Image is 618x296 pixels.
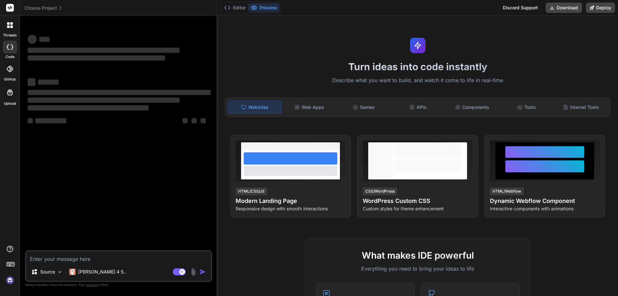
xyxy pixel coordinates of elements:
[25,282,212,288] p: Always double-check its answers. Your in Bind
[35,118,66,123] span: ‌
[499,3,542,13] div: Discord Support
[28,98,180,103] span: ‌
[5,275,15,286] img: signin
[190,268,197,276] img: attachment
[236,205,345,212] p: Responsive design with smooth interactions
[363,196,473,205] h4: WordPress Custom CSS
[490,205,600,212] p: Interactive components with animations
[363,187,397,195] div: CSS/WordPress
[316,249,520,262] h2: What makes IDE powerful
[490,196,600,205] h4: Dynamic Webflow Component
[391,100,445,114] div: APIs
[28,55,165,61] span: ‌
[221,61,614,72] h1: Turn ideas into code instantly
[283,100,336,114] div: Web Apps
[24,5,63,11] span: Choose Project
[228,100,282,114] div: Websites
[221,76,614,85] p: Describe what you want to build, and watch it come to life in real-time
[5,54,14,60] label: code
[39,37,50,42] span: ‌
[337,100,390,114] div: Games
[4,101,16,106] label: Upload
[586,3,615,13] button: Deploy
[40,269,55,275] p: Source
[200,269,206,275] img: icon
[28,78,35,86] span: ‌
[183,118,188,123] span: ‌
[316,265,520,272] p: Everything you need to bring your ideas to life
[38,80,59,85] span: ‌
[446,100,499,114] div: Components
[57,269,62,275] img: Pick Models
[546,3,582,13] button: Download
[248,3,280,12] button: Preview
[78,269,126,275] p: [PERSON_NAME] 4 S..
[554,100,607,114] div: Internal Tools
[4,77,16,82] label: GitHub
[69,269,76,275] img: Claude 4 Sonnet
[363,205,473,212] p: Custom styles for theme enhancement
[236,187,267,195] div: HTML/CSS/JS
[221,3,248,12] button: Editor
[500,100,553,114] div: Tools
[3,33,17,38] label: threads
[192,118,197,123] span: ‌
[236,196,345,205] h4: Modern Landing Page
[201,118,206,123] span: ‌
[28,118,33,123] span: ‌
[28,90,211,95] span: ‌
[28,105,149,110] span: ‌
[28,35,37,44] span: ‌
[86,283,98,287] span: privacy
[490,187,524,195] div: HTML/Webflow
[28,48,180,53] span: ‌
